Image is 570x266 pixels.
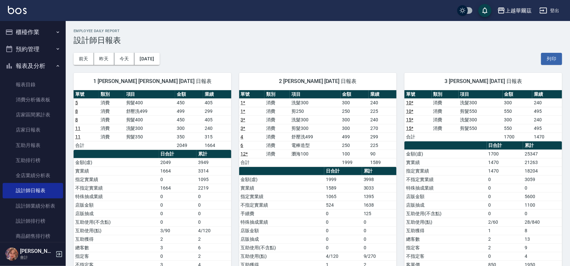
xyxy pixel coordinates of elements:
[239,90,264,99] th: 單號
[523,167,562,175] td: 18204
[239,226,325,235] td: 店販金額
[239,218,325,226] td: 特殊抽成業績
[99,90,124,99] th: 類別
[175,107,203,115] td: 499
[369,107,397,115] td: 225
[523,243,562,252] td: 9
[203,98,231,107] td: 405
[3,198,63,214] a: 設計師業績分析表
[99,133,124,141] td: 消費
[532,98,562,107] td: 240
[487,175,523,184] td: 0
[369,98,397,107] td: 240
[196,252,231,260] td: 2
[175,141,203,150] td: 2049
[459,107,503,115] td: 剪髮550
[264,150,290,158] td: 消費
[503,133,533,141] td: 1700
[159,158,197,167] td: 2049
[125,98,175,107] td: 剪髮400
[75,134,80,139] a: 11
[74,201,159,209] td: 店販金額
[3,122,63,137] a: 店家日報表
[432,115,459,124] td: 消費
[264,133,290,141] td: 消費
[459,124,503,133] td: 剪髮550
[203,107,231,115] td: 299
[290,150,340,158] td: 瀏海100
[203,133,231,141] td: 315
[159,226,197,235] td: 3/90
[503,124,533,133] td: 550
[196,235,231,243] td: 2
[404,218,487,226] td: 互助使用(點)
[341,90,369,99] th: 金額
[523,209,562,218] td: 0
[203,141,231,150] td: 1664
[3,138,63,153] a: 互助月報表
[196,218,231,226] td: 0
[341,124,369,133] td: 300
[404,90,431,99] th: 單號
[175,133,203,141] td: 350
[404,235,487,243] td: 總客數
[404,167,487,175] td: 指定實業績
[99,98,124,107] td: 消費
[196,175,231,184] td: 1095
[404,192,487,201] td: 店販金額
[432,107,459,115] td: 消費
[125,133,175,141] td: 剪髮350
[523,218,562,226] td: 28/840
[290,141,340,150] td: 電棒造型
[478,4,491,17] button: save
[203,115,231,124] td: 405
[290,90,340,99] th: 項目
[175,124,203,133] td: 300
[369,133,397,141] td: 299
[75,109,78,114] a: 8
[264,141,290,150] td: 消費
[324,184,362,192] td: 1589
[487,158,523,167] td: 1470
[264,124,290,133] td: 消費
[290,133,340,141] td: 舒壓洗499
[290,115,340,124] td: 洗髮300
[3,107,63,122] a: 店家區間累計表
[487,141,523,150] th: 日合計
[341,150,369,158] td: 100
[324,175,362,184] td: 1999
[74,29,562,33] h2: Employee Daily Report
[404,175,487,184] td: 不指定實業績
[203,124,231,133] td: 240
[487,218,523,226] td: 2/60
[3,41,63,58] button: 預約管理
[523,175,562,184] td: 3059
[134,53,159,65] button: [DATE]
[264,115,290,124] td: 消費
[487,184,523,192] td: 0
[362,184,397,192] td: 3033
[75,100,78,105] a: 5
[3,214,63,229] a: 設計師排行榜
[404,133,431,141] td: 合計
[324,243,362,252] td: 0
[290,98,340,107] td: 洗髮300
[404,252,487,260] td: 不指定客
[341,141,369,150] td: 250
[290,124,340,133] td: 剪髮300
[239,252,325,260] td: 互助使用(點)
[523,141,562,150] th: 累計
[404,158,487,167] td: 實業績
[487,243,523,252] td: 2
[239,243,325,252] td: 互助使用(不含點)
[324,192,362,201] td: 1065
[99,124,124,133] td: 消費
[503,90,533,99] th: 金額
[3,92,63,107] a: 消費分析儀表板
[196,201,231,209] td: 0
[532,133,562,141] td: 1470
[159,243,197,252] td: 3
[487,209,523,218] td: 0
[341,158,369,167] td: 1999
[74,243,159,252] td: 總客數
